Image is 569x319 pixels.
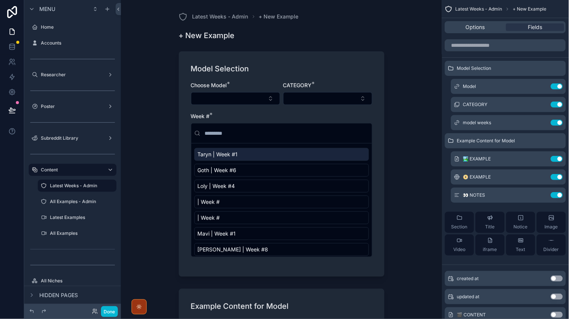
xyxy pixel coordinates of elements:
[485,224,495,230] span: Title
[198,214,220,222] span: | Week #
[506,212,535,233] button: Notice
[451,224,468,230] span: Section
[198,230,236,237] span: Mavi | Week #1
[537,234,566,256] button: Divider
[179,30,235,41] h1: + New Example
[192,13,248,20] span: Latest Weeks - Admin
[457,65,491,71] span: Model Selection
[41,103,104,109] label: Poster
[38,180,116,192] a: Latest Weeks - Admin
[41,135,104,141] label: Subreddit Library
[445,212,474,233] button: Section
[463,156,491,162] span: 🏞️ EXAMPLE
[41,24,115,30] label: Home
[191,63,249,74] h1: Model Selection
[466,23,485,31] span: Options
[463,192,485,198] span: 👀 NOTES
[198,182,235,190] span: Loly | Week #4
[41,72,104,78] label: Researcher
[38,196,116,208] a: All Examples - Admin
[38,211,116,223] a: Latest Examples
[457,138,515,144] span: Example Content for Model
[463,120,491,126] span: model weeks
[191,143,372,257] div: Suggestions
[29,100,116,112] a: Poster
[463,83,476,89] span: Model
[29,37,116,49] a: Accounts
[463,174,491,180] span: 📀 EXAMPLE
[537,212,566,233] button: Image
[39,291,78,299] span: Hidden pages
[39,5,55,13] span: Menu
[179,12,248,21] a: Latest Weeks - Admin
[50,214,115,220] label: Latest Examples
[483,247,497,253] span: iframe
[198,166,237,174] span: Goth | Week #6
[29,275,116,287] a: All Niches
[191,92,280,105] button: Select Button
[50,199,115,205] label: All Examples - Admin
[101,306,118,317] button: Done
[38,227,116,239] a: All Examples
[50,230,115,236] label: All Examples
[476,212,505,233] button: Title
[283,92,372,105] button: Select Button
[454,247,466,253] span: Video
[544,247,559,253] span: Divider
[457,276,479,282] span: created at
[29,132,116,144] a: Subreddit Library
[516,247,526,253] span: Text
[29,21,116,33] a: Home
[463,102,488,108] span: CATEGORY
[41,167,101,173] label: Content
[198,246,268,253] span: [PERSON_NAME] | Week #8
[283,82,312,88] span: CATEGORY
[50,183,112,189] label: Latest Weeks - Admin
[476,234,505,256] button: iframe
[191,301,289,311] h1: Example Content for Model
[29,164,116,176] a: Content
[506,234,535,256] button: Text
[457,294,480,300] span: updated at
[41,40,115,46] label: Accounts
[545,224,558,230] span: Image
[528,23,543,31] span: Fields
[514,224,528,230] span: Notice
[259,13,299,20] a: + New Example
[41,278,115,284] label: All Niches
[198,198,220,206] span: | Week #
[191,82,227,88] span: Choose Model
[456,6,502,12] span: Latest Weeks - Admin
[513,6,547,12] span: + New Example
[198,151,238,158] span: Taryn | Week #1
[445,234,474,256] button: Video
[191,113,210,119] span: Week #
[29,69,116,81] a: Researcher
